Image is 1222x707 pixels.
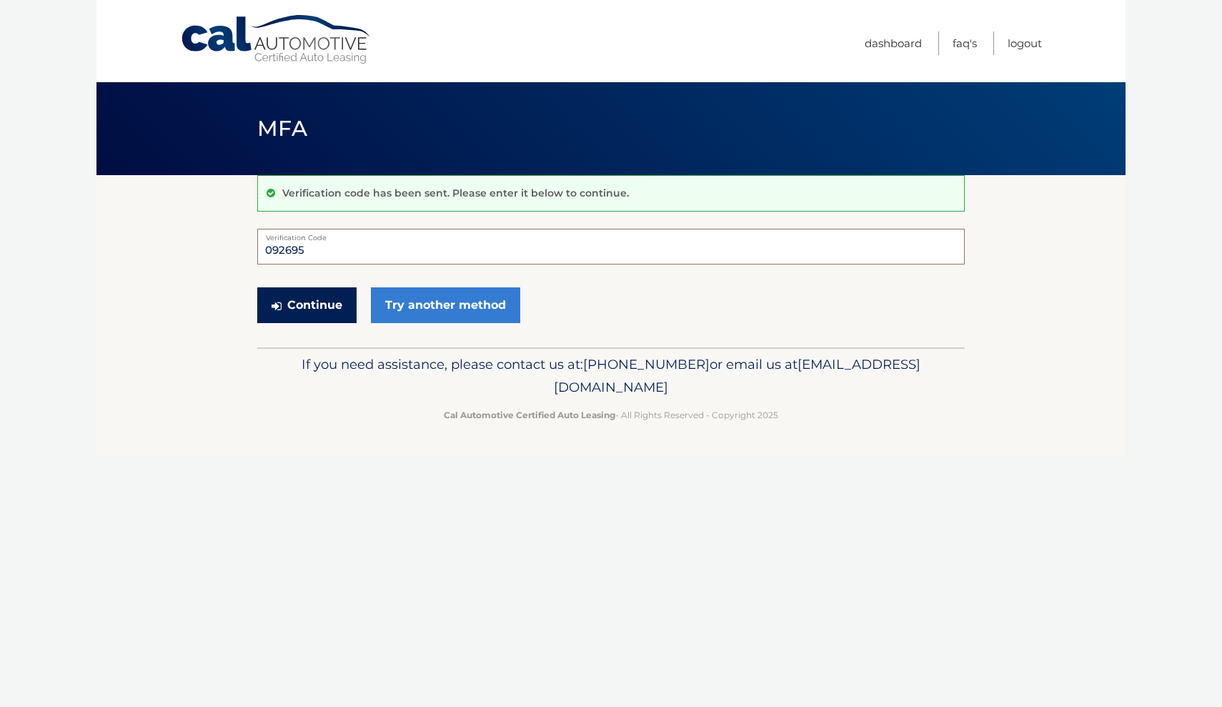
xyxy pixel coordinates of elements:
[257,115,307,142] span: MFA
[282,187,629,199] p: Verification code has been sent. Please enter it below to continue.
[583,356,710,372] span: [PHONE_NUMBER]
[865,31,922,55] a: Dashboard
[444,410,615,420] strong: Cal Automotive Certified Auto Leasing
[180,14,373,65] a: Cal Automotive
[371,287,520,323] a: Try another method
[267,353,955,399] p: If you need assistance, please contact us at: or email us at
[257,287,357,323] button: Continue
[257,229,965,264] input: Verification Code
[267,407,955,422] p: - All Rights Reserved - Copyright 2025
[1008,31,1042,55] a: Logout
[953,31,977,55] a: FAQ's
[554,356,920,395] span: [EMAIL_ADDRESS][DOMAIN_NAME]
[257,229,965,240] label: Verification Code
